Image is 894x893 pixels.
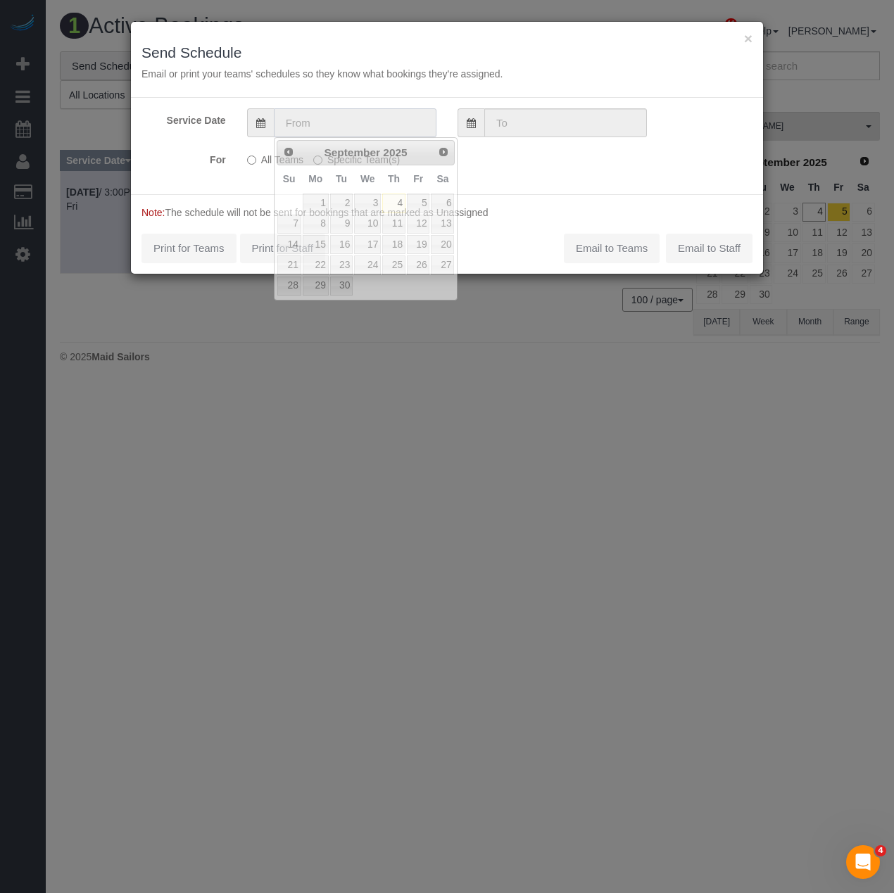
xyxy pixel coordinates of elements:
input: From [274,108,436,137]
span: September [325,146,381,158]
span: Tuesday [336,173,347,184]
input: All Teams [247,156,256,165]
a: 14 [277,235,301,254]
span: Note: [141,207,165,218]
a: 24 [354,255,381,274]
a: 23 [330,255,353,274]
a: 10 [354,215,381,234]
span: Sunday [283,173,296,184]
button: × [744,31,753,46]
span: 2025 [383,146,407,158]
a: 6 [431,194,454,213]
input: To [484,108,647,137]
a: 9 [330,215,353,234]
span: Monday [308,173,322,184]
a: Next [434,142,453,162]
a: 29 [303,277,329,296]
a: 4 [382,194,405,213]
label: For [131,148,237,167]
a: 5 [407,194,429,213]
span: Prev [283,146,294,158]
a: Prev [279,142,298,162]
a: 13 [431,215,454,234]
p: Email or print your teams' schedules so they know what bookings they're assigned. [141,67,753,81]
a: 2 [330,194,353,213]
a: 26 [407,255,429,274]
a: 30 [330,277,353,296]
a: 19 [407,235,429,254]
a: 20 [431,235,454,254]
a: 7 [277,215,301,234]
a: 8 [303,215,329,234]
span: Friday [413,173,423,184]
a: 3 [354,194,381,213]
h3: Send Schedule [141,44,753,61]
label: All Teams [247,148,303,167]
a: 17 [354,235,381,254]
label: Service Date [131,108,237,127]
a: 15 [303,235,329,254]
a: 12 [407,215,429,234]
a: 21 [277,255,301,274]
a: 22 [303,255,329,274]
a: 27 [431,255,454,274]
p: The schedule will not be sent for bookings that are marked as Unassigned [141,205,753,220]
a: 18 [382,235,405,254]
span: Saturday [436,173,448,184]
span: Wednesday [360,173,375,184]
span: 4 [875,845,886,856]
a: 11 [382,215,405,234]
a: 28 [277,277,301,296]
a: 25 [382,255,405,274]
a: 1 [303,194,329,213]
span: Thursday [388,173,400,184]
span: Next [438,146,449,158]
iframe: Intercom live chat [846,845,880,879]
a: 16 [330,235,353,254]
